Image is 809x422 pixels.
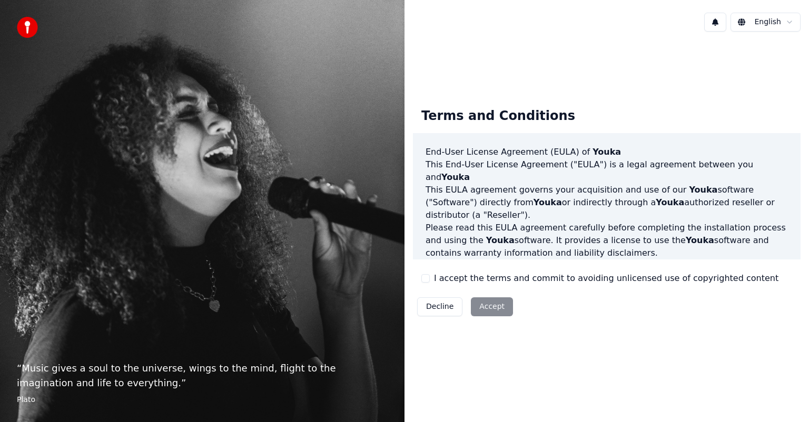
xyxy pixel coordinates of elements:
footer: Plato [17,395,388,405]
span: Youka [689,185,717,195]
p: This End-User License Agreement ("EULA") is a legal agreement between you and [426,158,788,184]
p: If you register for a free trial of the software, this EULA agreement will also govern that trial... [426,259,788,310]
span: Youka [441,172,470,182]
span: Youka [686,235,714,245]
p: Please read this EULA agreement carefully before completing the installation process and using th... [426,222,788,259]
span: Youka [593,147,621,157]
img: youka [17,17,38,38]
span: Youka [534,197,562,207]
div: Terms and Conditions [413,99,584,133]
button: Decline [417,297,462,316]
label: I accept the terms and commit to avoiding unlicensed use of copyrighted content [434,272,778,285]
span: Youka [656,197,684,207]
p: This EULA agreement governs your acquisition and use of our software ("Software") directly from o... [426,184,788,222]
h3: End-User License Agreement (EULA) of [426,146,788,158]
p: “ Music gives a soul to the universe, wings to the mind, flight to the imagination and life to ev... [17,361,388,390]
span: Youka [486,235,515,245]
